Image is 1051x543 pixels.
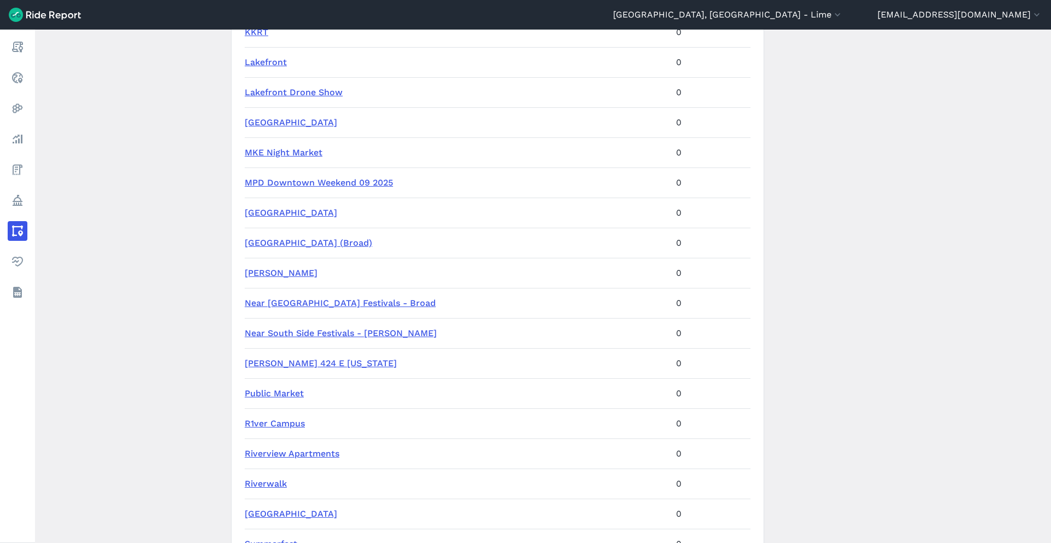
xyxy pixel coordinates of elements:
td: 0 [672,167,750,198]
button: [GEOGRAPHIC_DATA], [GEOGRAPHIC_DATA] - Lime [613,8,843,21]
a: [GEOGRAPHIC_DATA] [245,117,337,128]
a: Heatmaps [8,99,27,118]
a: [GEOGRAPHIC_DATA] [245,207,337,218]
td: 0 [672,47,750,77]
td: 0 [672,348,750,378]
td: 0 [672,228,750,258]
a: Policy [8,190,27,210]
td: 0 [672,438,750,469]
a: Health [8,252,27,271]
td: 0 [672,107,750,137]
a: Realtime [8,68,27,88]
a: Areas [8,221,27,241]
a: MPD Downtown Weekend 09 2025 [245,177,393,188]
a: MKE Night Market [245,147,322,158]
a: Public Market [245,388,304,398]
td: 0 [672,318,750,348]
a: Lakefront [245,57,287,67]
a: [GEOGRAPHIC_DATA] [245,509,337,519]
td: 0 [672,378,750,408]
td: 0 [672,17,750,47]
a: [GEOGRAPHIC_DATA] (Broad) [245,238,372,248]
a: Near South Side Festivals - [PERSON_NAME] [245,328,437,338]
td: 0 [672,137,750,167]
a: Riverview Apartments [245,448,339,459]
a: [PERSON_NAME] [245,268,317,278]
td: 0 [672,77,750,107]
a: Lakefront Drone Show [245,87,343,97]
a: Near [GEOGRAPHIC_DATA] Festivals - Broad [245,298,436,308]
button: [EMAIL_ADDRESS][DOMAIN_NAME] [877,8,1042,21]
a: Riverwalk [245,478,287,489]
a: Datasets [8,282,27,302]
td: 0 [672,288,750,318]
img: Ride Report [9,8,81,22]
a: Analyze [8,129,27,149]
a: R1ver Campus [245,418,305,429]
td: 0 [672,469,750,499]
td: 0 [672,198,750,228]
td: 0 [672,408,750,438]
a: KKRT [245,27,268,37]
a: Report [8,37,27,57]
a: [PERSON_NAME] 424 E [US_STATE] [245,358,397,368]
a: Fees [8,160,27,180]
td: 0 [672,258,750,288]
td: 0 [672,499,750,529]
